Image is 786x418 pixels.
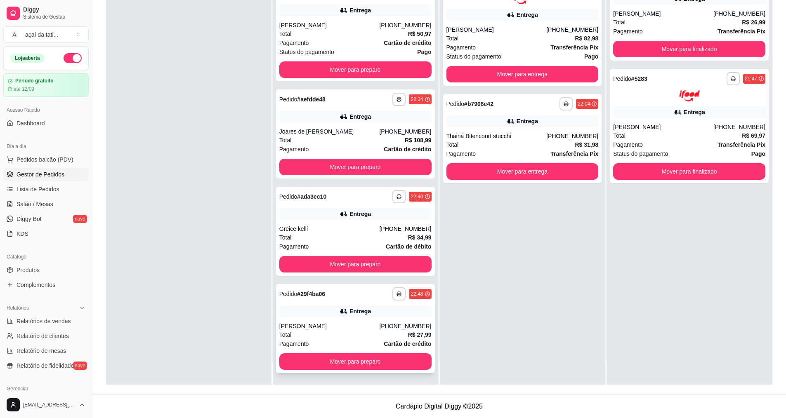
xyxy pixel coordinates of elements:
[3,329,89,343] a: Relatório de clientes
[742,132,765,139] strong: R$ 69,97
[279,353,432,370] button: Mover para preparo
[613,18,625,27] span: Total
[279,47,334,56] span: Status do pagamento
[411,291,423,297] div: 22:48
[379,127,431,136] div: [PHONE_NUMBER]
[279,193,297,200] span: Pedido
[3,227,89,240] a: KDS
[613,41,765,57] button: Mover para finalizado
[384,341,431,347] strong: Cartão de crédito
[613,149,668,158] span: Status do pagamento
[713,123,765,131] div: [PHONE_NUMBER]
[23,6,85,14] span: Diggy
[575,35,598,42] strong: R$ 82,98
[679,90,700,101] img: ifood
[279,330,292,339] span: Total
[3,382,89,395] div: Gerenciar
[408,31,432,37] strong: R$ 50,97
[92,395,786,418] footer: Cardápio Digital Diggy © 2025
[349,210,371,218] div: Entrega
[349,307,371,315] div: Entrega
[3,197,89,211] a: Salão / Mesas
[7,305,29,311] span: Relatórios
[550,150,598,157] strong: Transferência Pix
[584,53,598,60] strong: Pago
[379,322,431,330] div: [PHONE_NUMBER]
[550,44,598,51] strong: Transferência Pix
[17,200,53,208] span: Salão / Mesas
[17,281,55,289] span: Complementos
[684,108,705,116] div: Entrega
[446,66,599,82] button: Mover para entrega
[3,153,89,166] button: Pedidos balcão (PDV)
[17,185,59,193] span: Lista de Pedidos
[613,27,643,36] span: Pagamento
[745,75,757,82] div: 21:47
[17,332,69,340] span: Relatório de clientes
[3,250,89,263] div: Catálogo
[64,53,82,63] button: Alterar Status
[546,132,598,140] div: [PHONE_NUMBER]
[517,117,538,125] div: Entrega
[3,3,89,23] a: DiggySistema de Gestão
[613,123,713,131] div: [PERSON_NAME]
[3,117,89,130] a: Dashboard
[3,103,89,117] div: Acesso Rápido
[517,11,538,19] div: Entrega
[17,347,66,355] span: Relatório de mesas
[417,49,431,55] strong: Pago
[384,40,431,46] strong: Cartão de crédito
[446,43,476,52] span: Pagamento
[411,193,423,200] div: 22:40
[297,96,326,103] strong: # aefdde48
[446,149,476,158] span: Pagamento
[25,31,58,39] div: açaí da tati ...
[3,315,89,328] a: Relatórios de vendas
[349,6,371,14] div: Entrega
[279,322,380,330] div: [PERSON_NAME]
[279,256,432,272] button: Mover para preparo
[279,61,432,78] button: Mover para preparo
[279,145,309,154] span: Pagamento
[15,78,54,84] article: Período gratuito
[742,19,765,26] strong: R$ 26,99
[379,21,431,29] div: [PHONE_NUMBER]
[279,225,380,233] div: Greice kelli
[17,266,40,274] span: Produtos
[17,215,42,223] span: Diggy Bot
[279,96,297,103] span: Pedido
[386,243,431,250] strong: Cartão de débito
[718,28,765,35] strong: Transferência Pix
[17,119,45,127] span: Dashboard
[446,140,459,149] span: Total
[14,86,34,92] article: até 12/09
[613,163,765,180] button: Mover para finalizado
[446,52,501,61] span: Status do pagamento
[631,75,647,82] strong: # 5283
[3,183,89,196] a: Lista de Pedidos
[613,9,713,18] div: [PERSON_NAME]
[17,362,74,370] span: Relatório de fidelidade
[3,395,89,415] button: [EMAIL_ADDRESS][DOMAIN_NAME]
[408,234,432,241] strong: R$ 34,99
[279,339,309,348] span: Pagamento
[279,21,380,29] div: [PERSON_NAME]
[23,14,85,20] span: Sistema de Gestão
[279,127,380,136] div: Joares de [PERSON_NAME]
[446,132,547,140] div: Thainá Bitencourt stucchi
[297,193,326,200] strong: # ada3ec10
[10,54,45,63] div: Loja aberta
[3,278,89,291] a: Complementos
[279,233,292,242] span: Total
[713,9,765,18] div: [PHONE_NUMBER]
[279,38,309,47] span: Pagamento
[349,113,371,121] div: Entrega
[446,163,599,180] button: Mover para entrega
[3,26,89,43] button: Select a team
[297,291,325,297] strong: # 29f4ba06
[3,263,89,277] a: Produtos
[411,96,423,103] div: 22:34
[17,317,71,325] span: Relatórios de vendas
[17,230,28,238] span: KDS
[751,150,765,157] strong: Pago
